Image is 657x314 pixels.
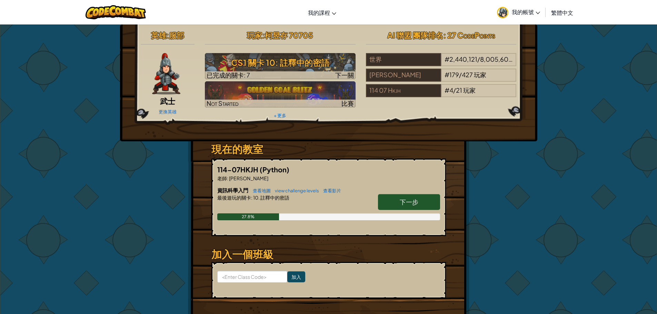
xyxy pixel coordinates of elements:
a: 我的課程 [305,3,340,22]
span: 179 [449,71,459,79]
span: 資訊科學入門 [217,187,249,193]
span: 427 [462,71,473,79]
span: 2,440,121 [449,55,477,63]
input: 加入 [287,271,305,282]
img: avatar [497,7,508,18]
span: 武士 [160,96,175,106]
span: # [445,86,449,94]
a: 我的帳號 [494,1,544,23]
span: 最後遊玩的關卡 [217,194,251,201]
span: 114-07HKJH [217,165,260,174]
span: 已完成的關卡: 7 [207,71,250,79]
span: / [459,71,462,79]
span: : 27 CodePoints [443,30,495,40]
h3: 加入一個班級 [211,246,446,262]
span: 英雄 [151,30,166,40]
span: [PERSON_NAME] [228,175,268,181]
span: : [227,175,228,181]
span: : [251,194,252,201]
a: 更換英雄 [159,109,177,114]
span: 註釋中的密語 [260,194,289,201]
h3: 現在的教室 [211,141,446,157]
img: Golden Goal [205,81,356,108]
a: 世界#2,440,121/8,005,606玩家 [366,60,517,68]
span: 繁體中文 [551,9,573,16]
span: 下一步 [400,198,418,206]
span: : [166,30,169,40]
input: <Enter Class Code> [217,271,287,283]
span: 玩家 [463,86,476,94]
span: 老師 [217,175,227,181]
h3: CS1 關卡 10: 註釋中的密語 [205,55,356,70]
a: [PERSON_NAME]#179/427玩家 [366,75,517,83]
span: AI 聯盟 團隊排名 [387,30,443,40]
span: # [445,71,449,79]
a: 下一關 [205,53,356,79]
span: 玩家 [247,30,262,40]
span: 4 [449,86,453,94]
span: Not Started [207,99,239,107]
a: 繁體中文 [548,3,577,22]
span: / [477,55,480,63]
a: view challenge levels [271,188,319,193]
a: 114 07 Hkjh#4/21玩家 [366,91,517,99]
a: 查看地圖 [249,188,271,193]
span: / [453,86,456,94]
span: # [445,55,449,63]
span: (Python) [260,165,289,174]
span: 下一關 [335,71,354,79]
span: : [262,30,265,40]
span: 21 [456,86,462,94]
div: 114 07 Hkjh [366,84,441,97]
a: + 更多 [274,113,286,118]
div: [PERSON_NAME] [366,69,441,82]
span: 我的課程 [308,9,330,16]
span: 服部 [169,30,184,40]
span: 比賽 [341,99,354,107]
img: samurai.pose.png [152,53,180,94]
span: 10. [252,194,260,201]
span: 玩家 [513,55,526,63]
span: 玩家 [474,71,486,79]
div: 27.8% [217,213,279,220]
div: 世界 [366,53,441,66]
span: 柯昱存 70705 [265,30,313,40]
img: CodeCombat logo [86,5,146,19]
img: CS1 關卡 10: 註釋中的密語 [205,53,356,79]
a: 查看影片 [320,188,341,193]
span: 8,005,606 [480,55,512,63]
span: 我的帳號 [512,8,540,16]
a: Not Started比賽 [205,81,356,108]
